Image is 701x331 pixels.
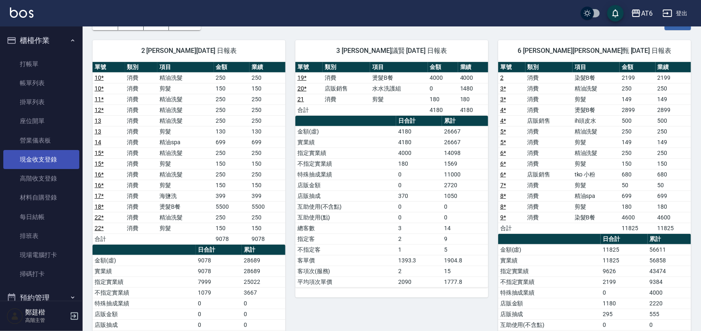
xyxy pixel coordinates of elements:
td: 250 [214,115,250,126]
td: 剪髮 [573,94,620,105]
td: 消費 [125,126,158,137]
td: 0 [242,319,285,330]
td: 399 [214,191,250,201]
td: 149 [620,137,655,148]
td: 250 [250,105,285,115]
img: Logo [10,7,33,18]
td: 4000 [396,148,442,158]
td: ih頭皮水 [573,115,620,126]
a: 現場電腦打卡 [3,245,79,264]
td: 56611 [648,244,691,255]
p: 高階主管 [25,317,67,324]
td: 合計 [93,233,125,244]
td: 客項次(服務) [295,266,396,276]
a: 每日結帳 [3,207,79,226]
td: 燙髮B餐 [157,201,214,212]
td: 消費 [125,105,158,115]
td: 250 [620,126,655,137]
td: 消費 [323,72,370,83]
td: 店販銷售 [525,169,573,180]
td: 250 [250,115,285,126]
td: 不指定實業績 [93,287,196,298]
td: 精油洗髮 [573,83,620,94]
td: 特殊抽成業績 [498,287,601,298]
td: 150 [214,83,250,94]
td: 250 [620,148,655,158]
td: 店販銷售 [323,83,370,94]
td: 消費 [525,105,573,115]
td: 699 [620,191,655,201]
td: 剪髮 [573,201,620,212]
td: 250 [656,126,691,137]
td: 不指定客 [295,244,396,255]
td: 店販金額 [498,298,601,309]
td: 5500 [214,201,250,212]
td: 11825 [601,244,647,255]
a: 高階收支登錄 [3,169,79,188]
td: 3 [396,223,442,233]
th: 日合計 [196,245,241,255]
a: 座位開單 [3,112,79,131]
td: 消費 [525,191,573,201]
td: 4180 [396,126,442,137]
td: 店販銷售 [525,115,573,126]
td: 150 [620,158,655,169]
td: 精油洗髮 [157,72,214,83]
td: 1569 [442,158,488,169]
table: a dense table [498,62,691,234]
td: 2720 [442,180,488,191]
td: 2090 [396,276,442,287]
td: 2 [396,266,442,276]
td: 150 [250,83,285,94]
td: 9 [442,233,488,244]
span: 6 [PERSON_NAME][PERSON_NAME]甄 [DATE] 日報表 [508,47,681,55]
td: 250 [250,148,285,158]
td: 149 [656,94,691,105]
td: 消費 [125,115,158,126]
td: 25022 [242,276,285,287]
td: 金額(虛) [498,244,601,255]
td: 680 [656,169,691,180]
td: 總客數 [295,223,396,233]
td: 精油洗髮 [157,169,214,180]
td: 28689 [242,266,285,276]
td: 150 [214,158,250,169]
td: 1079 [196,287,241,298]
a: 帳單列表 [3,74,79,93]
td: 精油洗髮 [157,212,214,223]
td: 0 [396,201,442,212]
td: 250 [250,94,285,105]
td: tko 小粉 [573,169,620,180]
td: 1180 [601,298,647,309]
td: 2899 [620,105,655,115]
th: 累計 [648,234,691,245]
td: 金額(虛) [295,126,396,137]
th: 金額 [214,62,250,73]
td: 130 [250,126,285,137]
th: 累計 [242,245,285,255]
td: 555 [648,309,691,319]
td: 180 [396,158,442,169]
td: 370 [396,191,442,201]
table: a dense table [295,116,488,288]
td: 指定實業績 [295,148,396,158]
td: 4000 [458,72,488,83]
td: 消費 [125,148,158,158]
td: 特殊抽成業績 [93,298,196,309]
td: 699 [656,191,691,201]
th: 項目 [370,62,428,73]
td: 130 [214,126,250,137]
a: 營業儀表板 [3,131,79,150]
td: 2899 [656,105,691,115]
td: 剪髮 [157,223,214,233]
button: 登出 [659,6,691,21]
button: 櫃檯作業 [3,30,79,51]
td: 不指定實業績 [295,158,396,169]
td: 消費 [125,201,158,212]
td: 11825 [656,223,691,233]
td: 2 [396,233,442,244]
td: 0 [648,319,691,330]
td: 剪髮 [573,158,620,169]
td: 3667 [242,287,285,298]
td: 燙髮B餐 [370,72,428,83]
